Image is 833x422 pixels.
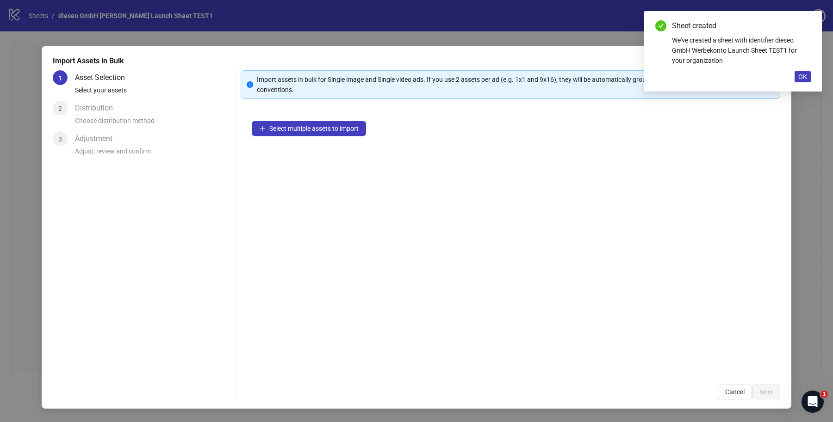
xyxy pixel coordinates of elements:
span: plus [259,125,266,132]
span: Cancel [725,388,745,396]
div: Import Assets in Bulk [53,55,780,67]
button: Cancel [718,385,752,399]
span: check-circle [655,20,666,31]
button: Select multiple assets to import [252,121,366,136]
div: We've created a sheet with identifier dieseo GmbH Werbekonto Launch Sheet TEST1 for your organiza... [672,35,811,66]
div: Sheet created [672,20,811,31]
div: Select your assets [75,85,233,101]
button: Next [752,385,780,399]
div: Adjust, review and confirm [75,146,233,162]
div: Choose distribution method [75,116,233,131]
button: OK [795,71,811,82]
a: Close [801,20,811,31]
span: OK [798,73,807,80]
div: Asset Selection [75,70,132,85]
iframe: Intercom live chat [802,391,824,413]
div: Import assets in bulk for Single image and Single video ads. If you use 2 assets per ad (e.g. 1x1... [257,74,774,95]
span: info-circle [247,81,253,88]
span: 1 [821,391,828,398]
span: 1 [58,74,62,82]
span: 2 [58,105,62,112]
div: Distribution [75,101,120,116]
span: 3 [58,135,62,143]
span: Select multiple assets to import [269,125,359,132]
div: Adjustment [75,131,120,146]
